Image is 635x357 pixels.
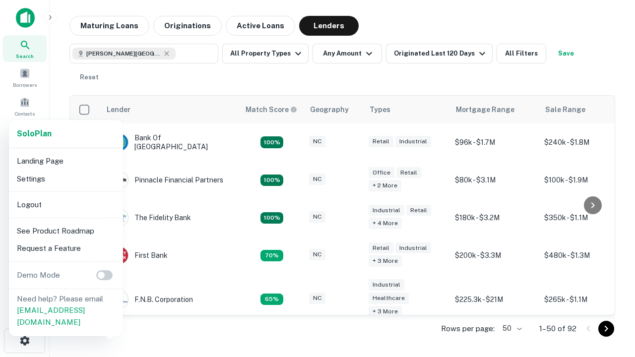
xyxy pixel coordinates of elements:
[17,129,52,138] strong: Solo Plan
[13,196,119,214] li: Logout
[13,222,119,240] li: See Product Roadmap
[13,239,119,257] li: Request a Feature
[13,269,64,281] p: Demo Mode
[17,306,85,326] a: [EMAIL_ADDRESS][DOMAIN_NAME]
[17,128,52,140] a: SoloPlan
[17,293,115,328] p: Need help? Please email
[585,278,635,325] iframe: Chat Widget
[13,170,119,188] li: Settings
[13,152,119,170] li: Landing Page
